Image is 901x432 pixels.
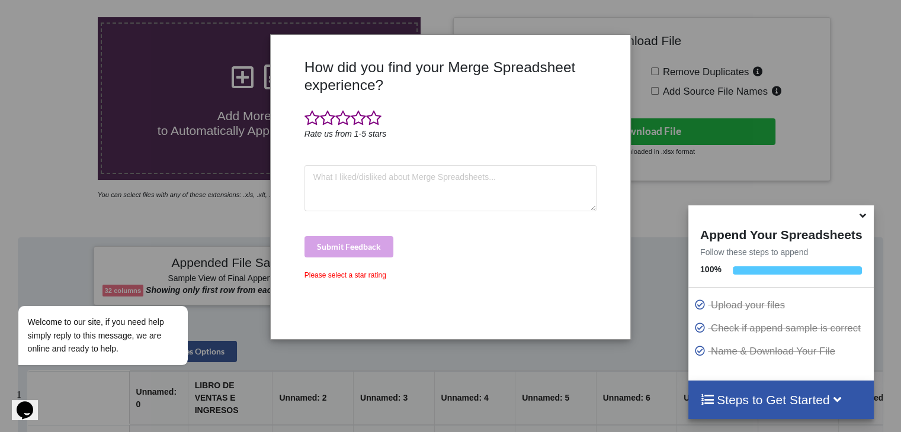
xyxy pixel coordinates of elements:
[694,344,871,359] p: Name & Download Your File
[12,385,50,420] iframe: chat widget
[304,129,387,138] i: Rate us from 1-5 stars
[304,270,597,281] div: Please select a star rating
[694,298,871,312] p: Upload your files
[688,224,874,242] h4: Append Your Spreadsheets
[694,321,871,336] p: Check if append sample is correct
[688,246,874,258] p: Follow these steps to append
[700,392,862,407] h4: Steps to Get Started
[700,265,722,274] b: 100 %
[304,59,597,94] h3: How did you find your Merge Spreadsheet experience?
[12,199,225,379] iframe: chat widget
